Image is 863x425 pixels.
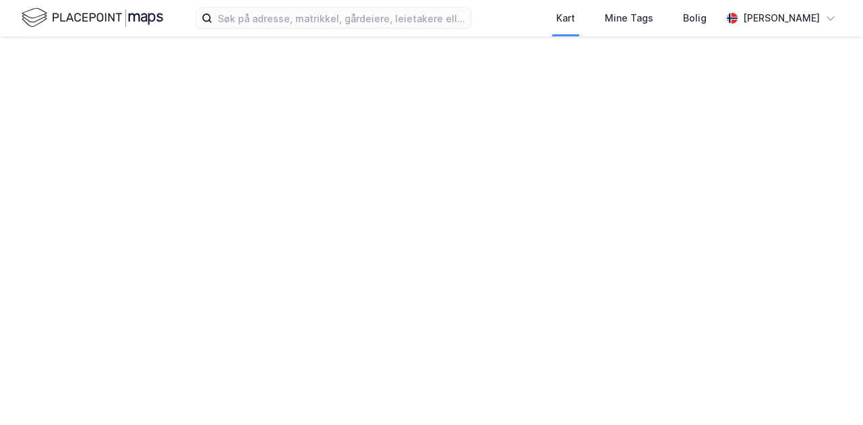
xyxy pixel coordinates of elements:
input: Søk på adresse, matrikkel, gårdeiere, leietakere eller personer [212,8,471,28]
div: Kart [556,10,575,26]
div: Bolig [683,10,707,26]
div: Mine Tags [605,10,653,26]
img: logo.f888ab2527a4732fd821a326f86c7f29.svg [22,6,163,30]
div: [PERSON_NAME] [743,10,820,26]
